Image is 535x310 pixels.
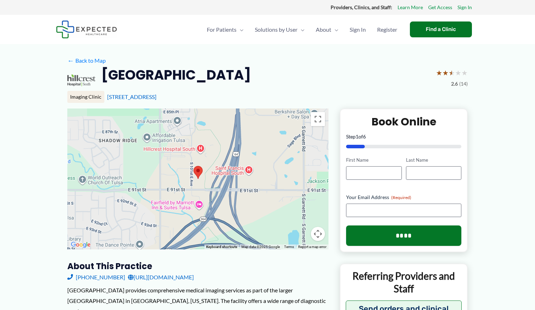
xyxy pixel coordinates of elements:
a: Sign In [457,3,472,12]
span: 1 [356,134,358,139]
a: [STREET_ADDRESS] [107,93,156,100]
button: Toggle fullscreen view [311,112,325,126]
img: Expected Healthcare Logo - side, dark font, small [56,20,117,38]
button: Map camera controls [311,227,325,241]
p: Referring Providers and Staff [346,269,462,295]
a: Open this area in Google Maps (opens a new window) [69,240,92,249]
span: Map data ©2025 Google [241,245,280,249]
a: Get Access [428,3,452,12]
a: AboutMenu Toggle [310,17,344,42]
a: Register [371,17,403,42]
span: Menu Toggle [331,17,338,42]
div: Imaging Clinic [67,91,104,103]
span: About [316,17,331,42]
nav: Primary Site Navigation [201,17,403,42]
a: Terms (opens in new tab) [284,245,294,249]
label: First Name [346,157,401,163]
a: Report a map error [298,245,326,249]
span: ★ [461,66,468,79]
span: Menu Toggle [236,17,244,42]
span: (Required) [391,195,411,200]
a: Find a Clinic [410,21,472,37]
a: For PatientsMenu Toggle [201,17,249,42]
h2: [GEOGRAPHIC_DATA] [101,66,251,83]
span: Menu Toggle [297,17,305,42]
span: For Patients [207,17,236,42]
span: Sign In [350,17,366,42]
span: ★ [455,66,461,79]
a: ←Back to Map [67,55,106,66]
span: 2.6 [451,79,458,88]
button: Keyboard shortcuts [206,244,237,249]
a: Learn More [398,3,423,12]
img: Google [69,240,92,249]
span: Solutions by User [255,17,297,42]
a: [URL][DOMAIN_NAME] [128,272,194,283]
a: Sign In [344,17,371,42]
span: ★ [436,66,442,79]
span: ★ [449,66,455,79]
span: ← [67,57,74,64]
strong: Providers, Clinics, and Staff: [331,4,392,10]
a: Solutions by UserMenu Toggle [249,17,310,42]
span: ★ [442,66,449,79]
h2: Book Online [346,115,461,129]
label: Your Email Address [346,194,461,201]
span: (14) [459,79,468,88]
p: Step of [346,134,461,139]
label: Last Name [406,157,461,163]
h3: About this practice [67,261,328,272]
span: 6 [363,134,366,139]
a: [PHONE_NUMBER] [67,272,125,283]
span: Register [377,17,397,42]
